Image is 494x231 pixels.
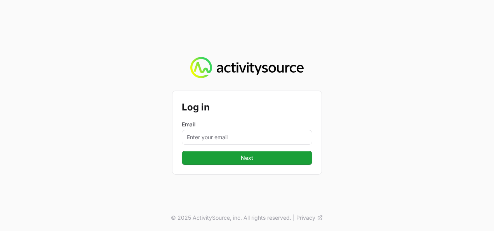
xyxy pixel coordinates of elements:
p: © 2025 ActivitySource, inc. All rights reserved. [171,214,291,222]
button: Next [182,151,312,165]
h2: Log in [182,100,312,114]
label: Email [182,121,312,128]
span: | [293,214,295,222]
span: Next [241,153,253,163]
input: Enter your email [182,130,312,145]
a: Privacy [296,214,323,222]
img: Activity Source [190,57,303,79]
